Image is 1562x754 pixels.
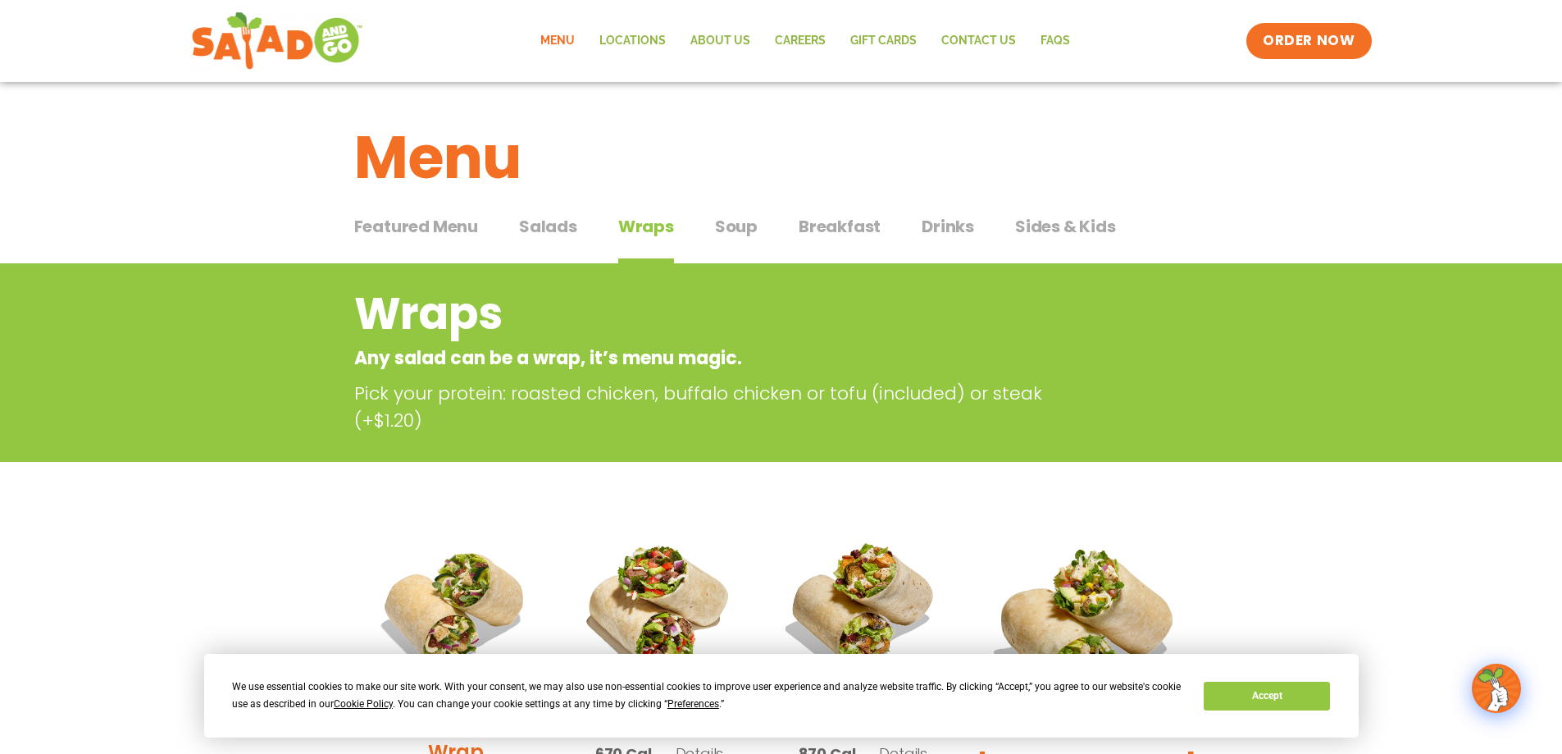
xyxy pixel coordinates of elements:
[799,214,881,239] span: Breakfast
[354,281,1077,347] h2: Wraps
[922,214,974,239] span: Drinks
[1028,22,1082,60] a: FAQs
[232,679,1184,713] div: We use essential cookies to make our site work. With your consent, we may also use non-essential ...
[528,22,587,60] a: Menu
[354,380,1084,434] p: Pick your protein: roasted chicken, buffalo chicken or tofu (included) or steak (+$1.20)
[1204,682,1330,711] button: Accept
[334,698,393,710] span: Cookie Policy
[678,22,763,60] a: About Us
[763,22,838,60] a: Careers
[354,214,478,239] span: Featured Menu
[204,654,1359,738] div: Cookie Consent Prompt
[977,518,1196,737] img: Product photo for BBQ Ranch Wrap
[838,22,929,60] a: GIFT CARDS
[1473,665,1519,711] img: wpChatIcon
[519,214,577,239] span: Salads
[367,518,545,697] img: Product photo for Tuscan Summer Wrap
[1263,31,1355,51] span: ORDER NOW
[667,698,719,710] span: Preferences
[570,518,749,697] img: Product photo for Fajita Wrap
[929,22,1028,60] a: Contact Us
[191,8,364,74] img: new-SAG-logo-768×292
[773,518,952,697] img: Product photo for Roasted Autumn Wrap
[1246,23,1371,59] a: ORDER NOW
[528,22,1082,60] nav: Menu
[354,345,1077,372] p: Any salad can be a wrap, it’s menu magic.
[354,208,1209,264] div: Tabbed content
[587,22,678,60] a: Locations
[618,214,674,239] span: Wraps
[354,113,1209,202] h1: Menu
[715,214,758,239] span: Soup
[1015,214,1116,239] span: Sides & Kids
